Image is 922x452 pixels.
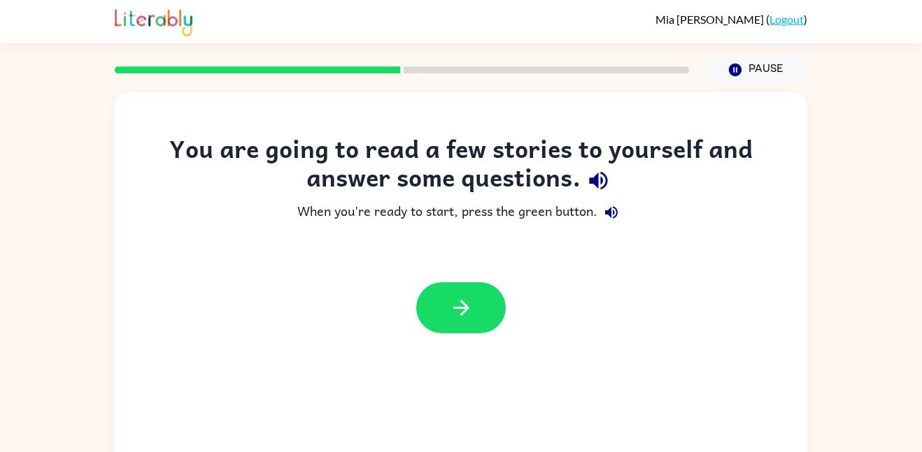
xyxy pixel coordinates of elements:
[143,134,779,198] div: You are going to read a few stories to yourself and answer some questions.
[143,198,779,226] div: When you're ready to start, press the green button.
[706,54,807,86] button: Pause
[655,13,766,26] span: Mia [PERSON_NAME]
[769,13,804,26] a: Logout
[655,13,807,26] div: ( )
[115,6,192,36] img: Literably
